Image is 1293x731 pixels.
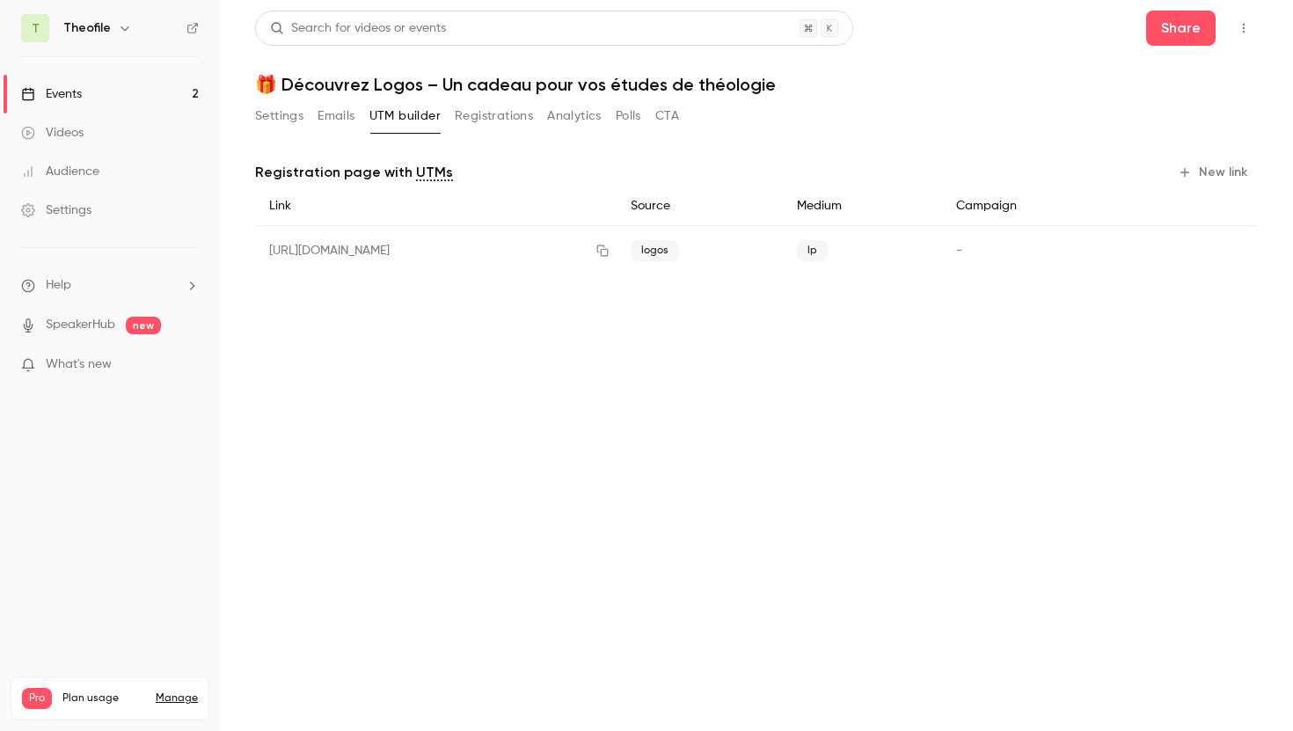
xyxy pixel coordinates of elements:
[318,102,354,130] button: Emails
[1146,11,1216,46] button: Share
[942,186,1136,226] div: Campaign
[21,163,99,180] div: Audience
[1171,158,1258,186] button: New link
[21,276,199,295] li: help-dropdown-opener
[255,226,617,276] div: [URL][DOMAIN_NAME]
[32,19,40,38] span: T
[455,102,533,130] button: Registrations
[21,201,91,219] div: Settings
[46,276,71,295] span: Help
[797,240,828,261] span: lp
[783,186,942,226] div: Medium
[156,691,198,705] a: Manage
[255,74,1258,95] h1: 🎁 Découvrez Logos – Un cadeau pour vos études de théologie
[956,245,962,257] span: -
[547,102,602,130] button: Analytics
[631,240,679,261] span: logos
[62,691,145,705] span: Plan usage
[255,162,453,183] p: Registration page with
[21,124,84,142] div: Videos
[63,19,111,37] h6: Theofile
[255,186,617,226] div: Link
[369,102,441,130] button: UTM builder
[416,162,453,183] a: UTMs
[655,102,679,130] button: CTA
[270,19,446,38] div: Search for videos or events
[616,102,641,130] button: Polls
[617,186,783,226] div: Source
[255,102,303,130] button: Settings
[21,85,82,103] div: Events
[46,316,115,334] a: SpeakerHub
[22,688,52,709] span: Pro
[126,317,161,334] span: new
[178,357,199,373] iframe: Noticeable Trigger
[46,355,112,374] span: What's new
